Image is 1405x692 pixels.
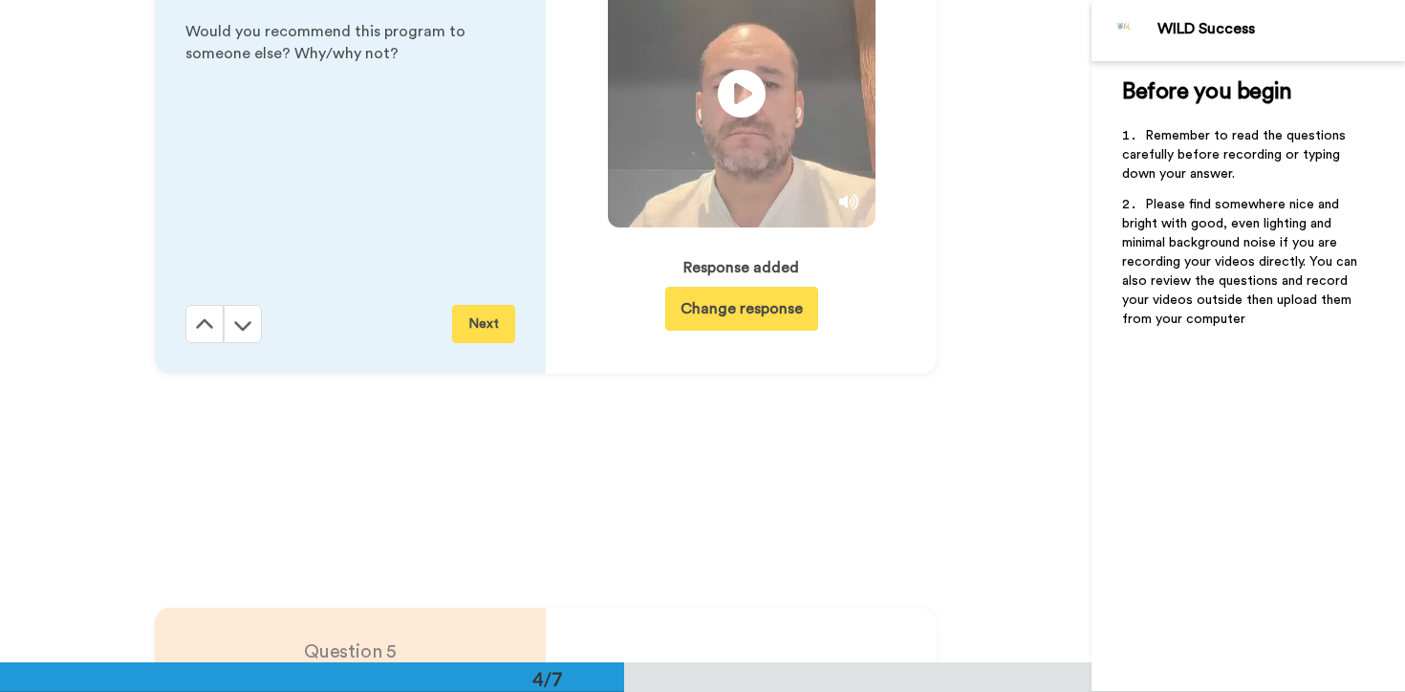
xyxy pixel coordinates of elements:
[502,665,594,692] div: 4/7
[1122,129,1350,181] span: Remember to read the questions carefully before recording or typing down your answer.
[452,305,515,343] button: Next
[839,192,858,211] img: Mute/Unmute
[1122,80,1291,103] span: Before you begin
[1102,8,1148,54] img: Profile Image
[1157,20,1404,38] div: WILD Success
[1122,198,1361,326] span: Please find somewhere nice and bright with good, even lighting and minimal background noise if yo...
[683,256,799,279] div: Response added
[185,24,469,61] span: Would you recommend this program to someone else? Why/why not?
[665,287,818,331] button: Change response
